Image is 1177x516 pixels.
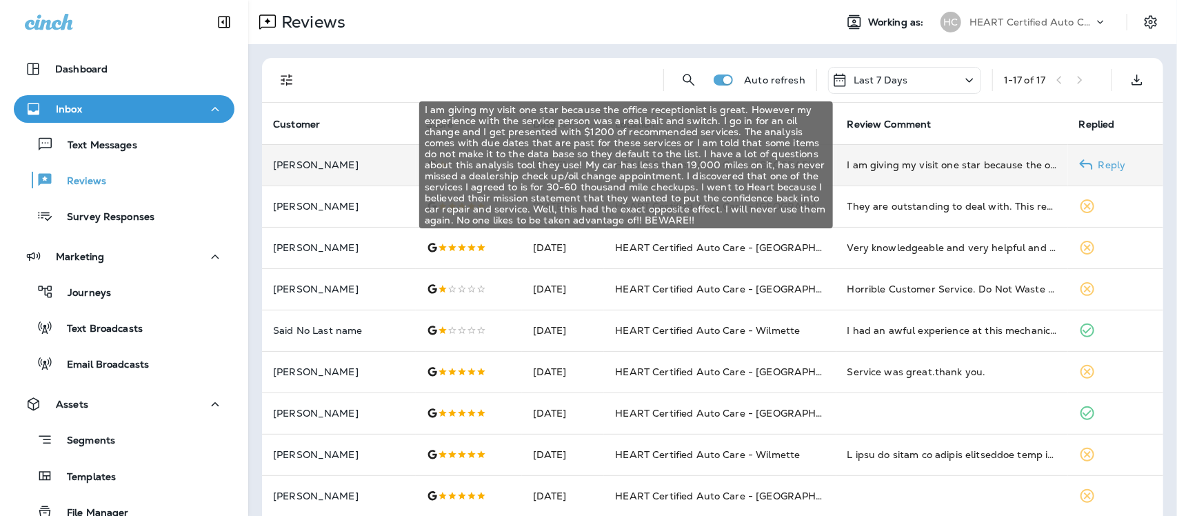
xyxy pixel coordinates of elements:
button: Marketing [14,243,234,270]
span: Review Comment [847,118,949,130]
p: [PERSON_NAME] [273,490,405,502]
div: I want to share my second experience with the amazing team at Heart Certified Auto Care in Wilmet... [847,448,1057,462]
p: Dashboard [55,63,108,75]
div: Horrible Customer Service. Do Not Waste your time or $$ here. I remember them being scammers and ... [847,282,1057,296]
p: Said No Last name [273,325,405,336]
span: HEART Certified Auto Care - [GEOGRAPHIC_DATA] [615,490,863,502]
div: Service was great.thank you. [847,365,1057,379]
div: 1 - 17 of 17 [1004,75,1045,86]
td: [DATE] [522,393,605,434]
p: Segments [53,435,115,448]
span: Customer [273,119,320,130]
p: Survey Responses [53,211,154,224]
span: Customer [273,118,338,130]
button: Survey Responses [14,201,234,230]
td: [DATE] [522,268,605,310]
p: [PERSON_NAME] [273,159,405,170]
p: Marketing [56,251,104,262]
p: Templates [53,471,116,484]
p: [PERSON_NAME] [273,284,405,295]
span: HEART Certified Auto Care - [GEOGRAPHIC_DATA] [615,366,863,378]
button: Dashboard [14,55,234,83]
span: HEART Certified Auto Care - Wilmette [615,448,800,461]
div: Very knowledgeable and very helpful and kind [847,241,1057,255]
td: [DATE] [522,310,605,351]
p: Text Messages [54,139,137,152]
p: Reviews [276,12,345,32]
div: I am giving my visit one star because the office receptionist is great. However my experience wit... [847,158,1057,172]
p: Text Broadcasts [53,323,143,336]
span: Replied [1079,118,1133,130]
span: Replied [1079,119,1115,130]
button: Filters [273,66,301,94]
button: Collapse Sidebar [205,8,243,36]
span: HEART Certified Auto Care - [GEOGRAPHIC_DATA] [615,241,863,254]
p: [PERSON_NAME] [273,449,405,460]
button: Search Reviews [675,66,703,94]
div: HC [940,12,961,32]
button: Assets [14,390,234,418]
button: Email Broadcasts [14,349,234,378]
button: Text Messages [14,130,234,159]
span: HEART Certified Auto Care - Wilmette [615,324,800,337]
p: Journeys [54,287,111,300]
p: HEART Certified Auto Care [969,17,1094,28]
button: Templates [14,462,234,490]
div: I am giving my visit one star because the office receptionist is great. However my experience wit... [419,101,833,228]
td: [DATE] [522,434,605,475]
button: Reviews [14,166,234,195]
button: Text Broadcasts [14,313,234,342]
p: [PERSON_NAME] [273,242,405,253]
p: Email Broadcasts [53,359,149,372]
td: [DATE] [522,227,605,268]
p: [PERSON_NAME] [273,366,405,377]
span: HEART Certified Auto Care - [GEOGRAPHIC_DATA] [615,407,863,419]
span: HEART Certified Auto Care - [GEOGRAPHIC_DATA] [615,283,863,295]
p: Assets [56,399,88,410]
div: They are outstanding to deal with. This reminds of the old time honest and trustworthy auto speci... [847,199,1057,213]
p: Auto refresh [744,75,805,86]
p: Reply [1093,159,1126,170]
p: [PERSON_NAME] [273,408,405,419]
button: Export as CSV [1123,66,1151,94]
p: Inbox [56,103,82,115]
p: [PERSON_NAME] [273,201,405,212]
p: Last 7 Days [854,75,908,86]
button: Journeys [14,277,234,306]
button: Settings [1138,10,1163,34]
span: Working as: [868,17,927,28]
div: I had an awful experience at this mechanic shop when I came in with an urgent problem. My car was... [847,324,1057,337]
td: [DATE] [522,351,605,393]
button: Segments [14,425,234,455]
button: Inbox [14,95,234,123]
span: Review Comment [847,119,932,130]
p: Reviews [53,175,106,188]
